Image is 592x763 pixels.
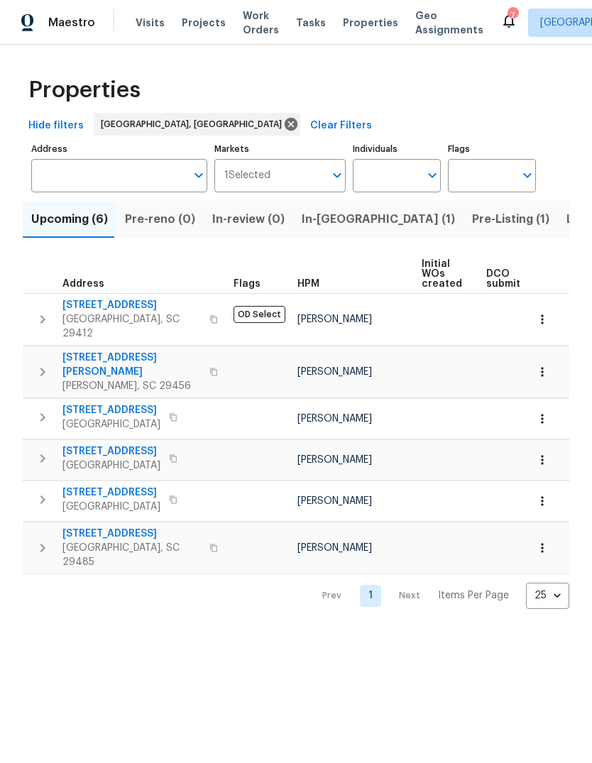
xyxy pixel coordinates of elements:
[353,145,441,153] label: Individuals
[62,527,201,541] span: [STREET_ADDRESS]
[360,585,381,607] a: Goto page 1
[62,485,160,500] span: [STREET_ADDRESS]
[224,170,270,182] span: 1 Selected
[448,145,536,153] label: Flags
[415,9,483,37] span: Geo Assignments
[305,113,378,139] button: Clear Filters
[62,298,201,312] span: [STREET_ADDRESS]
[296,18,326,28] span: Tasks
[31,145,207,153] label: Address
[297,414,372,424] span: [PERSON_NAME]
[28,83,141,97] span: Properties
[62,500,160,514] span: [GEOGRAPHIC_DATA]
[422,165,442,185] button: Open
[31,209,108,229] span: Upcoming (6)
[136,16,165,30] span: Visits
[327,165,347,185] button: Open
[526,577,569,614] div: 25
[343,16,398,30] span: Properties
[62,541,201,569] span: [GEOGRAPHIC_DATA], SC 29485
[486,269,537,289] span: DCO submitted
[62,279,104,289] span: Address
[23,113,89,139] button: Hide filters
[517,165,537,185] button: Open
[48,16,95,30] span: Maestro
[297,543,372,553] span: [PERSON_NAME]
[422,259,462,289] span: Initial WOs created
[438,588,509,603] p: Items Per Page
[62,417,160,432] span: [GEOGRAPHIC_DATA]
[101,117,287,131] span: [GEOGRAPHIC_DATA], [GEOGRAPHIC_DATA]
[62,312,201,341] span: [GEOGRAPHIC_DATA], SC 29412
[508,9,517,23] div: 7
[94,113,300,136] div: [GEOGRAPHIC_DATA], [GEOGRAPHIC_DATA]
[182,16,226,30] span: Projects
[297,314,372,324] span: [PERSON_NAME]
[62,444,160,459] span: [STREET_ADDRESS]
[214,145,346,153] label: Markets
[302,209,455,229] span: In-[GEOGRAPHIC_DATA] (1)
[62,403,160,417] span: [STREET_ADDRESS]
[189,165,209,185] button: Open
[472,209,549,229] span: Pre-Listing (1)
[243,9,279,37] span: Work Orders
[28,117,84,135] span: Hide filters
[212,209,285,229] span: In-review (0)
[297,367,372,377] span: [PERSON_NAME]
[234,306,285,323] span: OD Select
[297,496,372,506] span: [PERSON_NAME]
[125,209,195,229] span: Pre-reno (0)
[309,583,569,609] nav: Pagination Navigation
[62,459,160,473] span: [GEOGRAPHIC_DATA]
[62,351,201,379] span: [STREET_ADDRESS][PERSON_NAME]
[62,379,201,393] span: [PERSON_NAME], SC 29456
[234,279,261,289] span: Flags
[297,279,319,289] span: HPM
[310,117,372,135] span: Clear Filters
[297,455,372,465] span: [PERSON_NAME]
